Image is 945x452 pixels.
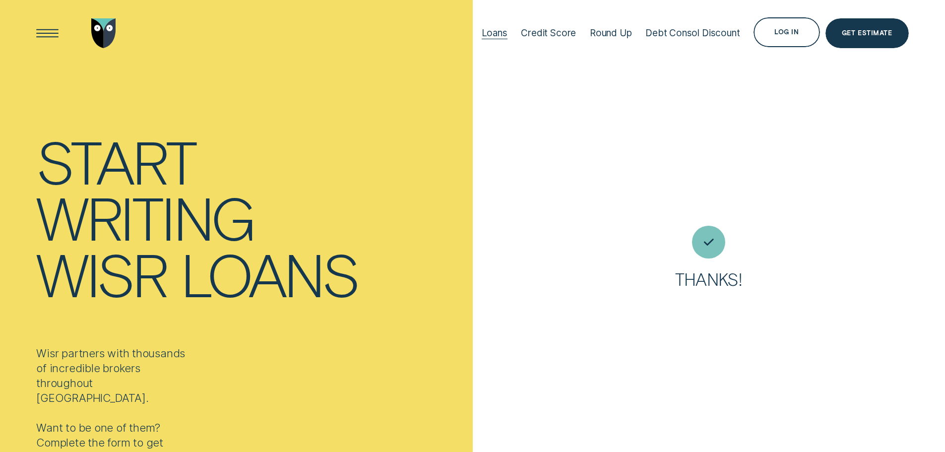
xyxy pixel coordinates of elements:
[91,18,116,48] img: Wisr
[36,189,254,245] div: writing
[754,17,819,47] button: Log in
[521,27,576,39] div: Credit Score
[181,245,358,302] div: loans
[675,271,743,293] h3: Thanks!
[482,27,507,39] div: Loans
[33,18,63,48] button: Open Menu
[645,27,740,39] div: Debt Consol Discount
[36,245,166,302] div: Wisr
[36,132,467,302] h1: Start writing Wisr loans
[590,27,632,39] div: Round Up
[825,18,909,48] a: Get Estimate
[36,132,195,189] div: Start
